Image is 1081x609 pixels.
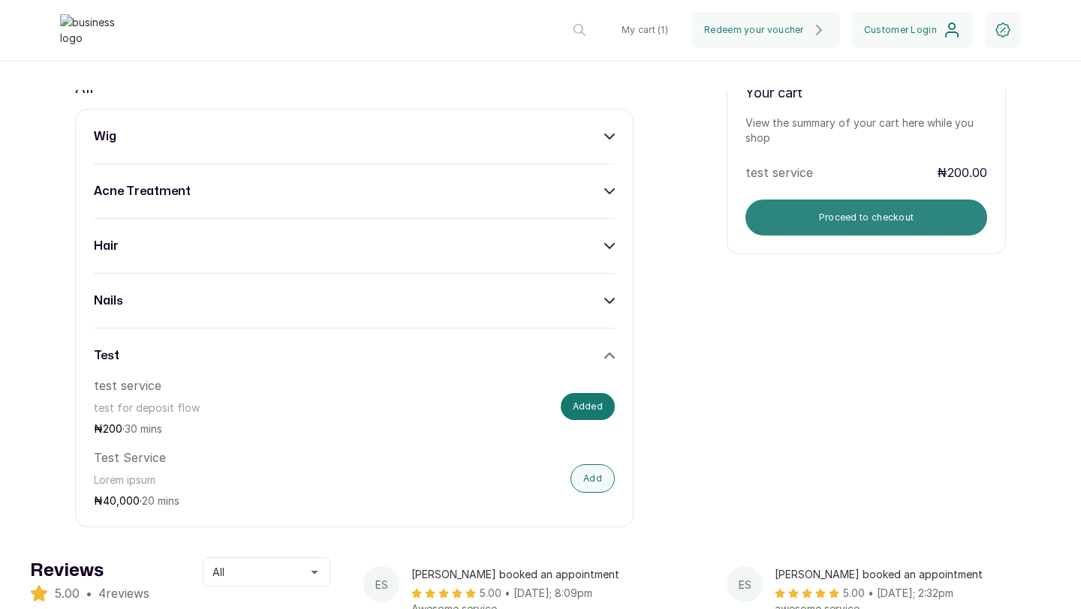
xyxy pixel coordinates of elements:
span: 5.00 [479,585,501,601]
p: test service [94,376,459,394]
h3: hair [94,237,119,255]
p: ₦ · [94,493,459,508]
span: 5.00 [842,585,865,601]
p: [PERSON_NAME] [411,566,679,582]
span: E S [375,577,388,592]
span: [DATE]; 8:09pm [513,585,592,601]
span: 200 [103,422,122,435]
span: 30 mins [125,422,162,435]
span: 4 reviews [98,584,149,602]
span: booked an appointment [863,568,983,580]
h3: nails [94,292,123,310]
img: business logo [60,14,120,46]
span: Customer Login [864,24,937,36]
p: test service [745,163,914,181]
button: My cart (1) [610,12,680,48]
button: Proceed to checkout [745,199,987,235]
span: 5.00 [54,584,80,602]
span: [DATE]; 2:32pm [877,585,953,601]
p: Test Service [94,448,459,466]
button: Customer Login [852,12,973,48]
button: Added [561,393,616,420]
span: All [212,564,224,580]
p: Your cart [745,82,987,103]
p: Lorem ipsum [94,472,459,487]
h2: Reviews [30,557,149,584]
h3: wig [94,127,116,145]
p: [PERSON_NAME] [775,566,1042,582]
span: • [86,584,92,602]
button: Redeem your voucher [692,12,840,48]
span: • [504,585,510,601]
span: 20 mins [142,494,179,507]
span: booked an appointment [499,568,619,580]
h3: acne treatment [94,182,191,200]
span: • [868,585,874,601]
button: All [203,557,330,586]
span: 40,000 [103,494,140,507]
span: E S [739,577,751,592]
h3: test [94,346,119,364]
p: ₦200.00 [937,163,987,181]
p: View the summary of your cart here while you shop [745,115,987,145]
p: ₦ · [94,421,459,436]
span: Redeem your voucher [704,24,804,36]
p: test for deposit flow [94,400,459,415]
button: Add [571,464,615,493]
